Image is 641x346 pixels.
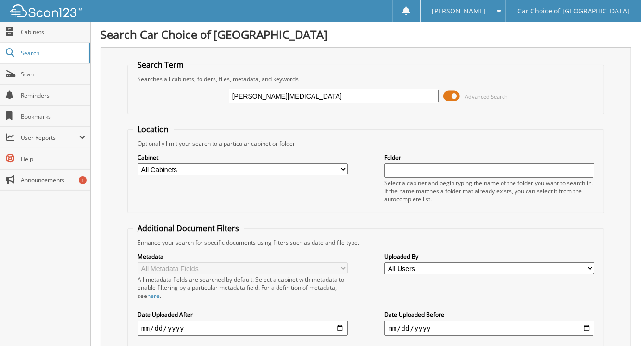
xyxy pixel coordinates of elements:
legend: Additional Document Filters [133,223,244,234]
span: Help [21,155,86,163]
span: Scan [21,70,86,78]
label: Cabinet [138,153,347,161]
span: Cabinets [21,28,86,36]
span: Reminders [21,91,86,99]
span: Bookmarks [21,112,86,121]
span: Car Choice of [GEOGRAPHIC_DATA] [518,8,630,14]
span: [PERSON_NAME] [432,8,486,14]
img: scan123-logo-white.svg [10,4,82,17]
label: Date Uploaded Before [384,310,594,319]
div: Select a cabinet and begin typing the name of the folder you want to search in. If the name match... [384,179,594,203]
legend: Location [133,124,174,135]
div: Optionally limit your search to a particular cabinet or folder [133,139,599,148]
div: Searches all cabinets, folders, files, metadata, and keywords [133,75,599,83]
span: Announcements [21,176,86,184]
label: Folder [384,153,594,161]
span: Search [21,49,84,57]
a: here [147,292,160,300]
label: Metadata [138,252,347,260]
span: Advanced Search [465,93,508,100]
div: Enhance your search for specific documents using filters such as date and file type. [133,238,599,247]
label: Date Uploaded After [138,310,347,319]
legend: Search Term [133,60,189,70]
input: end [384,321,594,336]
label: Uploaded By [384,252,594,260]
input: start [138,321,347,336]
h1: Search Car Choice of [GEOGRAPHIC_DATA] [101,26,631,42]
div: 1 [79,176,87,184]
div: All metadata fields are searched by default. Select a cabinet with metadata to enable filtering b... [138,275,347,300]
span: User Reports [21,134,79,142]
